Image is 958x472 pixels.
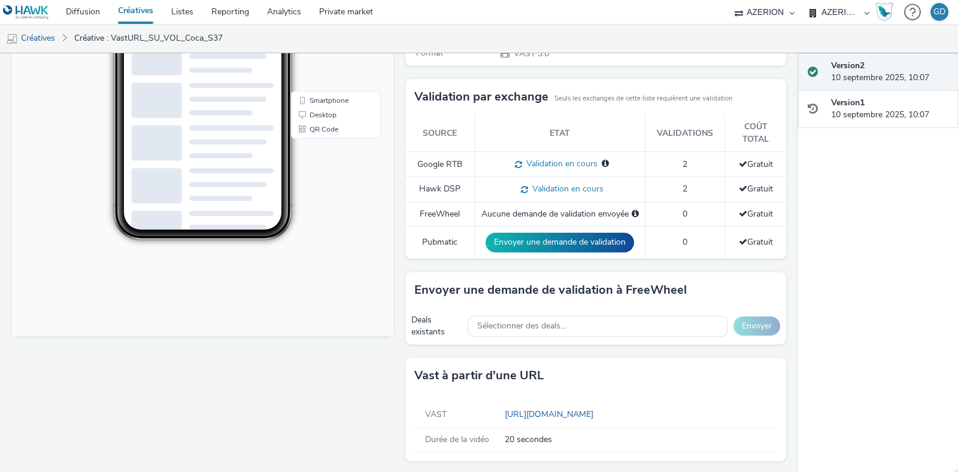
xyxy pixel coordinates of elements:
[125,46,138,53] span: 17:50
[425,409,447,420] span: VAST
[298,251,336,258] span: Smartphone
[505,409,598,420] a: [URL][DOMAIN_NAME]
[3,5,49,20] img: undefined Logo
[739,159,773,170] span: Gratuit
[724,115,786,151] th: Coût total
[475,115,645,151] th: Etat
[522,158,598,169] span: Validation en cours
[405,177,475,202] td: Hawk DSP
[739,236,773,248] span: Gratuit
[298,280,326,287] span: QR Code
[425,434,489,445] span: Durée de la vidéo
[411,314,462,339] div: Deals existants
[875,2,898,22] a: Hawk Academy
[683,208,687,220] span: 0
[414,88,548,106] h3: Validation par exchange
[416,47,443,59] span: Format
[414,367,544,385] h3: Vast à partir d'une URL
[831,60,865,71] strong: Version 2
[831,97,865,108] strong: Version 1
[298,266,325,273] span: Desktop
[481,208,639,220] div: Aucune demande de validation envoyée
[645,115,724,151] th: Validations
[281,262,366,276] li: Desktop
[875,2,893,22] img: Hawk Academy
[6,33,18,45] img: mobile
[405,227,475,258] td: Pubmatic
[486,233,634,252] button: Envoyer une demande de validation
[632,208,639,220] div: Sélectionnez un deal ci-dessous et cliquez sur Envoyer pour envoyer une demande de validation à F...
[683,183,687,194] span: 2
[933,3,945,21] div: GD
[414,281,687,299] h3: Envoyer une demande de validation à FreeWheel
[683,159,687,170] span: 2
[68,24,229,53] a: Créative : VastURL_SU_VOL_Coca_S37
[513,48,549,59] span: VAST 3.0
[505,434,773,446] span: 20 secondes
[683,236,687,248] span: 0
[554,94,732,103] small: Seuls les exchanges de cette liste requièrent une validation
[281,276,366,291] li: QR Code
[831,60,948,84] div: 10 septembre 2025, 10:07
[405,115,475,151] th: Source
[739,208,773,220] span: Gratuit
[739,183,773,194] span: Gratuit
[528,183,604,194] span: Validation en cours
[733,316,780,336] button: Envoyer
[405,152,475,177] td: Google RTB
[281,248,366,262] li: Smartphone
[831,97,948,121] div: 10 septembre 2025, 10:07
[405,202,475,226] td: FreeWheel
[477,321,566,331] span: Sélectionner des deals...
